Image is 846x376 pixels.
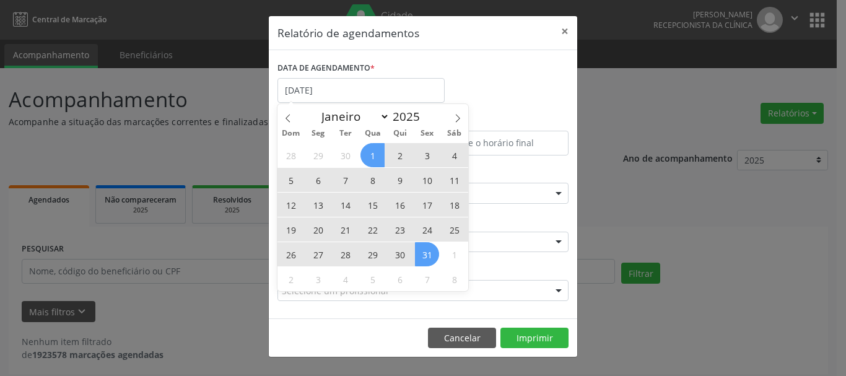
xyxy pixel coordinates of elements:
[426,131,569,155] input: Selecione o horário final
[442,217,466,242] span: Outubro 25, 2025
[552,16,577,46] button: Close
[279,193,303,217] span: Outubro 12, 2025
[442,267,466,291] span: Novembro 8, 2025
[306,217,330,242] span: Outubro 20, 2025
[333,143,357,167] span: Setembro 30, 2025
[279,242,303,266] span: Outubro 26, 2025
[306,242,330,266] span: Outubro 27, 2025
[277,78,445,103] input: Selecione uma data ou intervalo
[386,129,414,138] span: Qui
[279,217,303,242] span: Outubro 19, 2025
[388,217,412,242] span: Outubro 23, 2025
[388,267,412,291] span: Novembro 6, 2025
[415,217,439,242] span: Outubro 24, 2025
[388,168,412,192] span: Outubro 9, 2025
[426,111,569,131] label: ATÉ
[359,129,386,138] span: Qua
[415,143,439,167] span: Outubro 3, 2025
[442,168,466,192] span: Outubro 11, 2025
[415,267,439,291] span: Novembro 7, 2025
[441,129,468,138] span: Sáb
[315,108,390,125] select: Month
[442,193,466,217] span: Outubro 18, 2025
[500,328,569,349] button: Imprimir
[279,267,303,291] span: Novembro 2, 2025
[442,143,466,167] span: Outubro 4, 2025
[360,143,385,167] span: Outubro 1, 2025
[277,59,375,78] label: DATA DE AGENDAMENTO
[305,129,332,138] span: Seg
[360,217,385,242] span: Outubro 22, 2025
[333,242,357,266] span: Outubro 28, 2025
[415,168,439,192] span: Outubro 10, 2025
[279,143,303,167] span: Setembro 28, 2025
[333,217,357,242] span: Outubro 21, 2025
[360,193,385,217] span: Outubro 15, 2025
[277,129,305,138] span: Dom
[332,129,359,138] span: Ter
[442,242,466,266] span: Novembro 1, 2025
[277,25,419,41] h5: Relatório de agendamentos
[428,328,496,349] button: Cancelar
[360,242,385,266] span: Outubro 29, 2025
[282,284,388,297] span: Selecione um profissional
[306,168,330,192] span: Outubro 6, 2025
[306,267,330,291] span: Novembro 3, 2025
[388,242,412,266] span: Outubro 30, 2025
[388,143,412,167] span: Outubro 2, 2025
[333,168,357,192] span: Outubro 7, 2025
[360,168,385,192] span: Outubro 8, 2025
[306,143,330,167] span: Setembro 29, 2025
[333,193,357,217] span: Outubro 14, 2025
[415,242,439,266] span: Outubro 31, 2025
[414,129,441,138] span: Sex
[306,193,330,217] span: Outubro 13, 2025
[390,108,430,125] input: Year
[415,193,439,217] span: Outubro 17, 2025
[360,267,385,291] span: Novembro 5, 2025
[388,193,412,217] span: Outubro 16, 2025
[279,168,303,192] span: Outubro 5, 2025
[333,267,357,291] span: Novembro 4, 2025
